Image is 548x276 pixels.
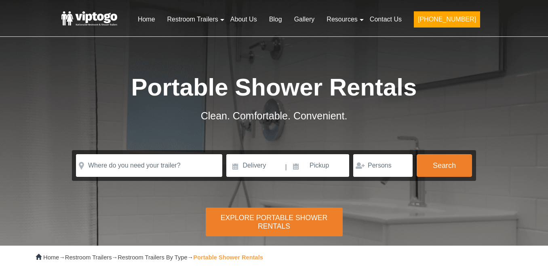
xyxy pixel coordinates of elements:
input: Where do you need your trailer? [76,154,222,177]
span: → → → [43,254,263,261]
button: [PHONE_NUMBER] [414,11,480,28]
button: Search [417,154,472,177]
strong: Portable Shower Rentals [193,254,263,261]
input: Delivery [226,154,284,177]
button: Live Chat [516,244,548,276]
a: Restroom Trailers By Type [118,254,187,261]
div: Explore Portable Shower Rentals [206,208,343,236]
a: Restroom Trailers [161,11,224,28]
a: Blog [263,11,288,28]
span: Portable Shower Rentals [131,74,417,101]
input: Pickup [288,154,349,177]
a: Contact Us [364,11,408,28]
span: | [285,154,287,180]
a: Home [132,11,161,28]
a: [PHONE_NUMBER] [408,11,486,32]
a: Gallery [288,11,321,28]
a: Resources [320,11,363,28]
a: About Us [224,11,263,28]
span: Clean. Comfortable. Convenient. [201,110,348,121]
input: Persons [353,154,413,177]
